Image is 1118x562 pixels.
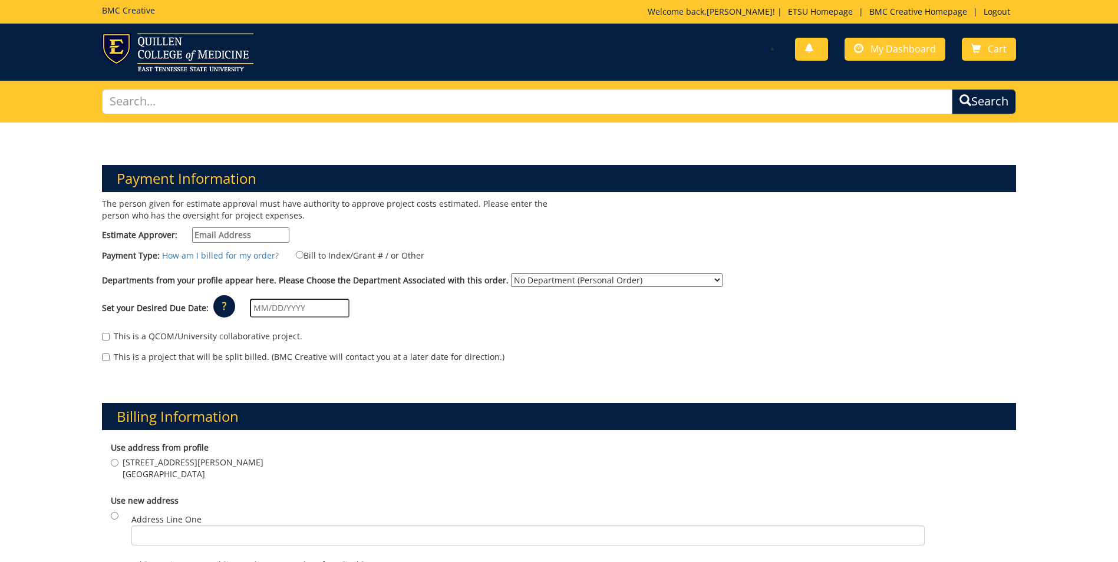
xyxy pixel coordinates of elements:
p: The person given for estimate approval must have authority to approve project costs estimated. Pl... [102,198,550,222]
label: Bill to Index/Grant # / or Other [281,249,424,262]
a: My Dashboard [845,38,945,61]
label: This is a QCOM/University collaborative project. [102,330,302,342]
label: This is a project that will be split billed. (BMC Creative will contact you at a later date for d... [102,351,504,363]
label: Departments from your profile appear here. Please Choose the Department Associated with this order. [102,275,509,286]
a: Logout [978,6,1016,17]
label: Payment Type: [102,250,160,262]
b: Use new address [111,495,179,506]
label: Address Line One [131,514,925,546]
input: Search... [102,89,952,114]
b: Use address from profile [111,442,209,453]
a: How am I billed for my order? [162,250,279,261]
h3: Payment Information [102,165,1016,192]
a: [PERSON_NAME] [707,6,773,17]
input: Address Line One [131,525,925,546]
img: ETSU logo [102,33,253,71]
label: Estimate Approver: [102,227,289,243]
a: BMC Creative Homepage [863,6,973,17]
input: This is a QCOM/University collaborative project. [102,333,110,340]
span: [STREET_ADDRESS][PERSON_NAME] [123,457,263,468]
input: [STREET_ADDRESS][PERSON_NAME] [GEOGRAPHIC_DATA] [111,459,118,467]
span: [GEOGRAPHIC_DATA] [123,468,263,480]
input: Bill to Index/Grant # / or Other [296,251,304,259]
input: MM/DD/YYYY [250,299,349,318]
span: My Dashboard [870,42,936,55]
p: ? [213,295,235,318]
a: Cart [962,38,1016,61]
label: Set your Desired Due Date: [102,302,209,314]
button: Search [952,89,1016,114]
h5: BMC Creative [102,6,155,15]
p: Welcome back, ! | | | [648,6,1016,18]
a: ETSU Homepage [782,6,859,17]
input: This is a project that will be split billed. (BMC Creative will contact you at a later date for d... [102,353,110,361]
span: Cart [988,42,1007,55]
input: Estimate Approver: [192,227,289,243]
h3: Billing Information [102,403,1016,430]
